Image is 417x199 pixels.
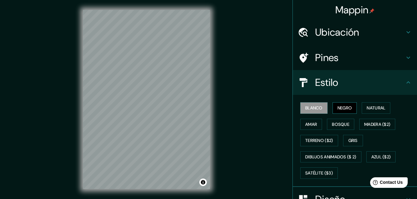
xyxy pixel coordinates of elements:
button: Alternar atribución [199,179,207,186]
font: Bosque [332,121,349,128]
font: Negro [338,104,352,112]
font: Madera ($2) [364,121,390,128]
button: Dibujos animados ($ 2) [300,151,361,163]
button: Satélite ($3) [300,167,338,179]
button: Negro [333,102,357,114]
font: Natural [367,104,385,112]
iframe: Help widget launcher [362,175,410,192]
h4: Ubicación [315,26,405,38]
font: Satélite ($3) [305,169,333,177]
button: Natural [362,102,390,114]
font: Dibujos animados ($ 2) [305,153,356,161]
font: Mappin [335,3,369,16]
button: Madera ($2) [359,119,395,130]
canvas: Mapa [83,10,210,189]
font: Blanco [305,104,323,112]
h4: Estilo [315,76,405,89]
button: Terreno ($2) [300,135,338,146]
font: Terreno ($2) [305,137,333,144]
font: Amar [305,121,317,128]
font: Gris [348,137,358,144]
div: Pines [293,45,417,70]
button: Amar [300,119,322,130]
font: Azul ($2) [371,153,391,161]
h4: Pines [315,51,405,64]
button: Azul ($2) [366,151,396,163]
button: Gris [343,135,363,146]
button: Blanco [300,102,328,114]
img: pin-icon.png [369,8,374,13]
div: Estilo [293,70,417,95]
div: Ubicación [293,20,417,45]
button: Bosque [327,119,354,130]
